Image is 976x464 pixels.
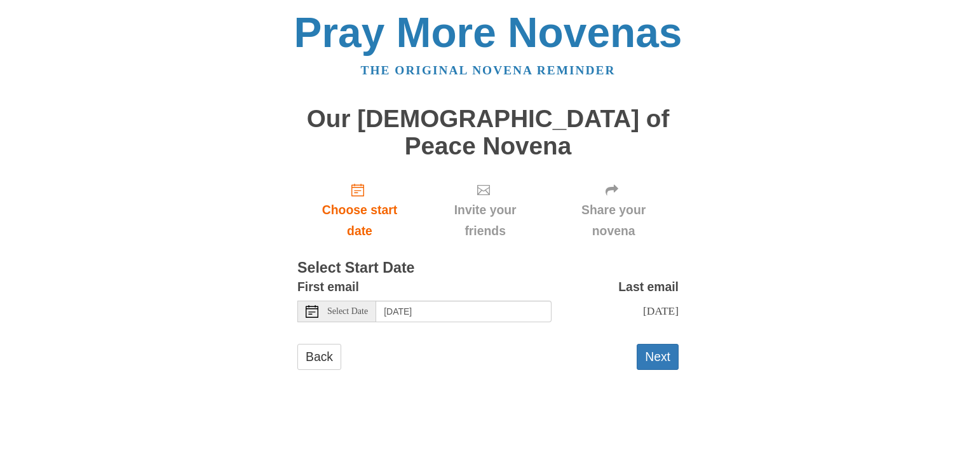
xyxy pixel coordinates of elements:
a: The original novena reminder [361,64,616,77]
a: Back [297,344,341,370]
h3: Select Start Date [297,260,679,276]
span: Select Date [327,307,368,316]
span: Invite your friends [435,200,536,242]
a: Pray More Novenas [294,9,682,56]
a: Choose start date [297,172,422,248]
div: Click "Next" to confirm your start date first. [422,172,548,248]
span: Share your novena [561,200,666,242]
span: Choose start date [310,200,409,242]
button: Next [637,344,679,370]
h1: Our [DEMOGRAPHIC_DATA] of Peace Novena [297,106,679,160]
div: Click "Next" to confirm your start date first. [548,172,679,248]
label: First email [297,276,359,297]
span: [DATE] [643,304,679,317]
label: Last email [618,276,679,297]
